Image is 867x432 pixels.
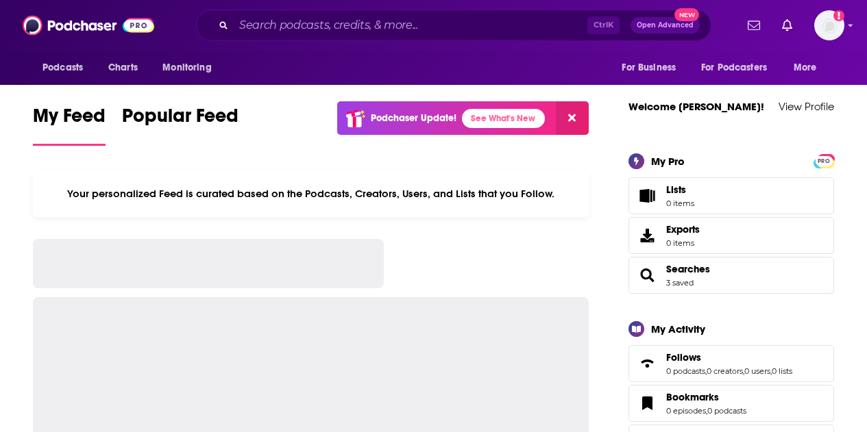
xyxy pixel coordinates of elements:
img: Podchaser - Follow, Share and Rate Podcasts [23,12,154,38]
span: Exports [633,226,661,245]
div: Search podcasts, credits, & more... [196,10,711,41]
span: Lists [633,186,661,205]
span: PRO [816,156,832,166]
span: Podcasts [42,58,83,77]
a: Follows [666,351,792,364]
span: 0 items [666,238,700,248]
button: Open AdvancedNew [631,17,700,34]
a: My Feed [33,104,106,146]
a: Exports [628,217,834,254]
a: Show notifications dropdown [777,14,798,37]
button: open menu [33,55,101,81]
a: 0 users [744,366,770,376]
button: open menu [612,55,693,81]
button: open menu [784,55,834,81]
a: Searches [666,263,710,275]
span: 0 items [666,199,694,208]
p: Podchaser Update! [371,112,456,124]
span: Exports [666,223,700,236]
a: Popular Feed [122,104,239,146]
a: Bookmarks [633,394,661,413]
a: 0 lists [772,366,792,376]
span: Charts [108,58,138,77]
a: Charts [99,55,146,81]
a: PRO [816,155,832,165]
div: My Pro [651,155,685,168]
svg: Add a profile image [833,10,844,21]
span: Monitoring [162,58,211,77]
a: 0 podcasts [666,366,705,376]
button: Show profile menu [814,10,844,40]
a: Bookmarks [666,391,746,403]
button: open menu [692,55,787,81]
span: For Podcasters [701,58,767,77]
span: More [794,58,817,77]
a: Follows [633,354,661,373]
a: Show notifications dropdown [742,14,766,37]
span: Bookmarks [666,391,719,403]
a: Searches [633,266,661,285]
span: , [743,366,744,376]
button: open menu [153,55,229,81]
span: Lists [666,183,694,196]
span: Searches [628,257,834,294]
span: Popular Feed [122,104,239,136]
a: Welcome [PERSON_NAME]! [628,100,764,113]
span: New [674,8,699,21]
span: , [706,406,707,416]
span: Follows [628,345,834,382]
div: My Activity [651,322,705,335]
span: For Business [622,58,676,77]
span: Logged in as maddieFHTGI [814,10,844,40]
div: Your personalized Feed is curated based on the Podcasts, Creators, Users, and Lists that you Follow. [33,170,589,217]
span: Open Advanced [637,22,694,29]
a: Lists [628,177,834,214]
span: Follows [666,351,701,364]
span: , [705,366,707,376]
a: View Profile [779,100,834,113]
span: Bookmarks [628,385,834,422]
a: 0 episodes [666,406,706,416]
span: Lists [666,183,686,196]
span: My Feed [33,104,106,136]
a: 0 podcasts [707,406,746,416]
span: Ctrl K [587,16,620,34]
input: Search podcasts, credits, & more... [234,14,587,36]
img: User Profile [814,10,844,40]
a: 0 creators [707,366,743,376]
a: 3 saved [666,278,694,288]
a: See What's New [462,109,545,128]
span: , [770,366,772,376]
